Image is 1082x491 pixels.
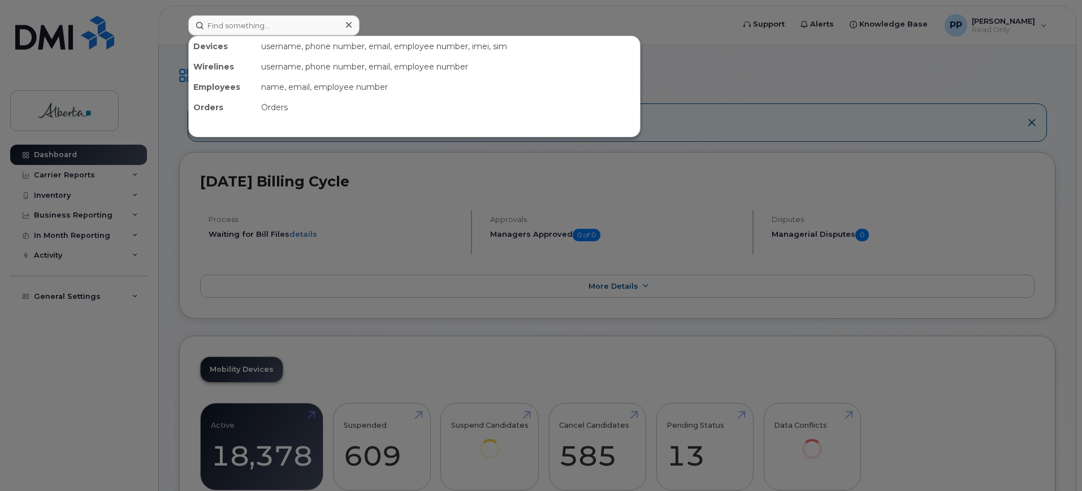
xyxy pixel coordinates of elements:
div: username, phone number, email, employee number, imei, sim [257,36,640,57]
div: Devices [189,36,257,57]
div: Wirelines [189,57,257,77]
div: Employees [189,77,257,97]
div: Orders [257,97,640,118]
div: Orders [189,97,257,118]
div: name, email, employee number [257,77,640,97]
div: username, phone number, email, employee number [257,57,640,77]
